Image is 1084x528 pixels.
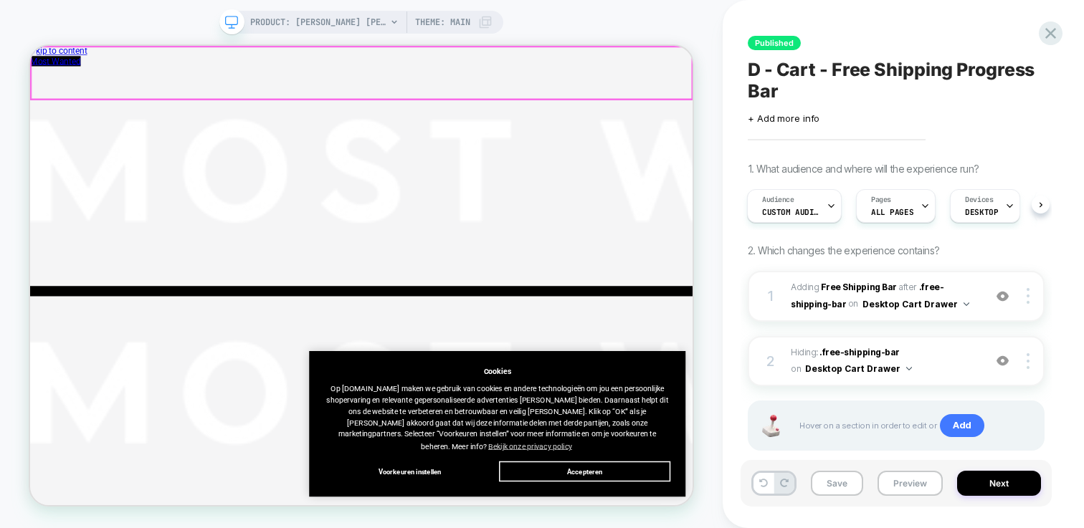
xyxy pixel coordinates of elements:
[997,290,1009,302] img: crossed eye
[964,302,969,306] img: down arrow
[997,355,1009,367] img: crossed eye
[848,296,858,312] span: on
[957,471,1041,496] button: Next
[898,282,917,292] span: AFTER
[764,348,778,374] div: 2
[940,414,984,437] span: Add
[906,367,912,370] img: down arrow
[392,427,854,440] div: Cookies
[1027,353,1030,369] img: close
[871,207,913,217] span: ALL PAGES
[821,282,897,292] b: Free Shipping Bar
[748,163,979,175] span: 1. What audience and where will the experience run?
[756,415,785,437] img: Joystick
[805,360,912,378] button: Desktop Cart Drawer
[791,282,897,292] span: Adding
[250,11,386,34] span: PRODUCT: [PERSON_NAME] [PERSON_NAME] [black]
[1027,288,1030,304] img: close
[748,36,801,50] span: Published
[748,59,1045,102] span: D - Cart - Free Shipping Progress Bar
[799,414,1029,437] span: Hover on a section in order to edit or
[748,112,819,124] span: + Add more info
[819,347,900,357] span: .free-shipping-bar
[762,207,819,217] span: Custom Audience
[811,471,863,496] button: Save
[762,195,794,205] span: Audience
[791,345,976,378] span: Hiding :
[791,361,801,377] span: on
[764,283,778,309] div: 1
[878,471,943,496] button: Preview
[862,295,969,313] button: Desktop Cart Drawer
[965,207,998,217] span: DESKTOP
[871,195,891,205] span: Pages
[748,244,939,256] span: 2. Which changes the experience contains?
[415,11,470,34] span: Theme: MAIN
[965,195,993,205] span: Devices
